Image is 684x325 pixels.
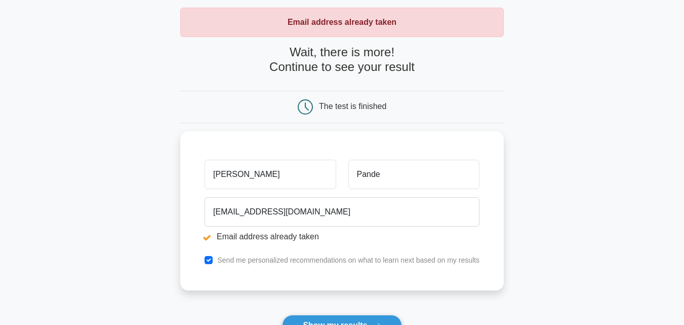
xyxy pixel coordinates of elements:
input: Email [205,197,479,227]
div: The test is finished [319,102,386,111]
h4: Wait, there is more! Continue to see your result [180,45,504,75]
strong: Email address already taken [288,18,396,26]
input: First name [205,160,336,189]
label: Send me personalized recommendations on what to learn next based on my results [217,256,479,264]
li: Email address already taken [205,231,479,243]
input: Last name [348,160,479,189]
